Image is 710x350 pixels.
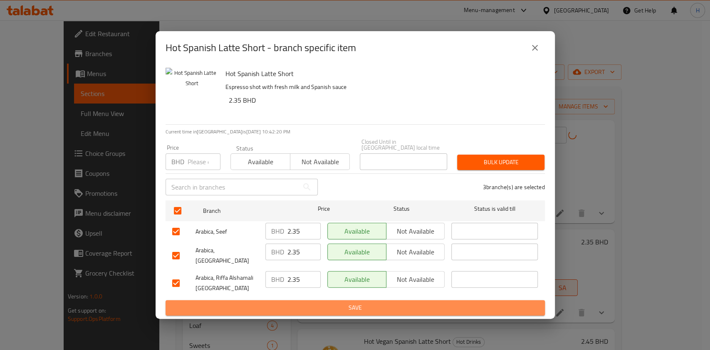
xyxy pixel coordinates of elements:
[287,271,321,288] input: Please enter price
[390,274,442,286] span: Not available
[290,153,350,170] button: Not available
[203,206,289,216] span: Branch
[166,41,356,54] h2: Hot Spanish Latte Short - branch specific item
[327,244,386,260] button: Available
[234,156,287,168] span: Available
[171,157,184,167] p: BHD
[327,223,386,239] button: Available
[464,157,538,168] span: Bulk update
[327,271,386,288] button: Available
[229,94,538,106] h6: 2.35 BHD
[287,223,321,239] input: Please enter price
[271,247,284,257] p: BHD
[230,153,290,170] button: Available
[386,223,445,239] button: Not available
[166,179,299,195] input: Search in branches
[457,155,544,170] button: Bulk update
[195,273,259,293] span: Arabica, Riffa Alshamali [GEOGRAPHIC_DATA]
[166,68,219,121] img: Hot Spanish Latte Short
[294,156,346,168] span: Not available
[271,226,284,236] p: BHD
[525,38,545,58] button: close
[188,153,220,170] input: Please enter price
[331,225,383,237] span: Available
[195,245,259,266] span: Arabica, [GEOGRAPHIC_DATA]
[225,68,538,79] h6: Hot Spanish Latte Short
[287,244,321,260] input: Please enter price
[331,274,383,286] span: Available
[166,128,545,136] p: Current time in [GEOGRAPHIC_DATA] is [DATE] 10:42:20 PM
[166,300,545,315] button: Save
[386,244,445,260] button: Not available
[225,82,538,92] p: Espresso shot with fresh milk and Spanish sauce
[451,204,538,214] span: Status is valid till
[358,204,445,214] span: Status
[195,227,259,237] span: Arabica, Seef
[271,274,284,284] p: BHD
[483,183,545,191] p: 3 branche(s) are selected
[172,303,538,313] span: Save
[390,246,442,258] span: Not available
[386,271,445,288] button: Not available
[390,225,442,237] span: Not available
[296,204,351,214] span: Price
[331,246,383,258] span: Available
